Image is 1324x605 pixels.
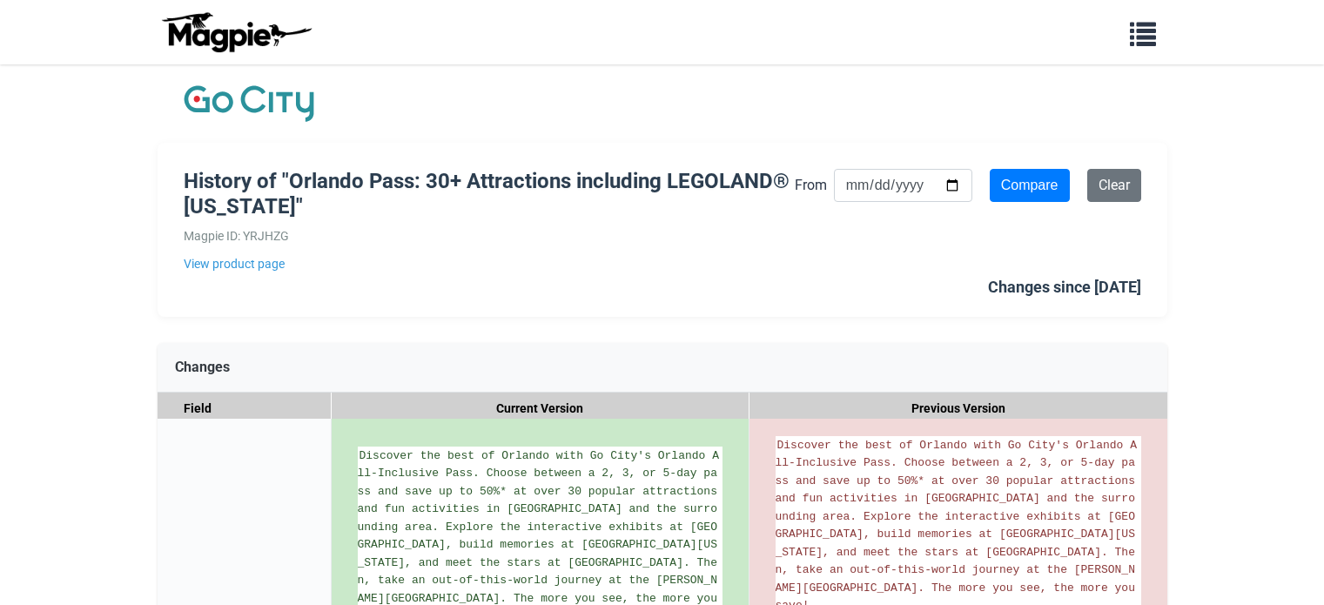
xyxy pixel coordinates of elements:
div: Current Version [332,393,749,425]
input: Compare [990,169,1070,202]
img: logo-ab69f6fb50320c5b225c76a69d11143b.png [158,11,314,53]
label: From [795,174,827,197]
div: Previous Version [749,393,1167,425]
img: Company Logo [184,82,314,125]
a: View product page [184,254,795,273]
div: Field [158,393,332,425]
div: Magpie ID: YRJHZG [184,226,795,245]
h1: History of "Orlando Pass: 30+ Attractions including LEGOLAND® [US_STATE]" [184,169,795,219]
div: Changes since [DATE] [988,275,1141,300]
a: Clear [1087,169,1141,202]
div: Changes [158,343,1167,393]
